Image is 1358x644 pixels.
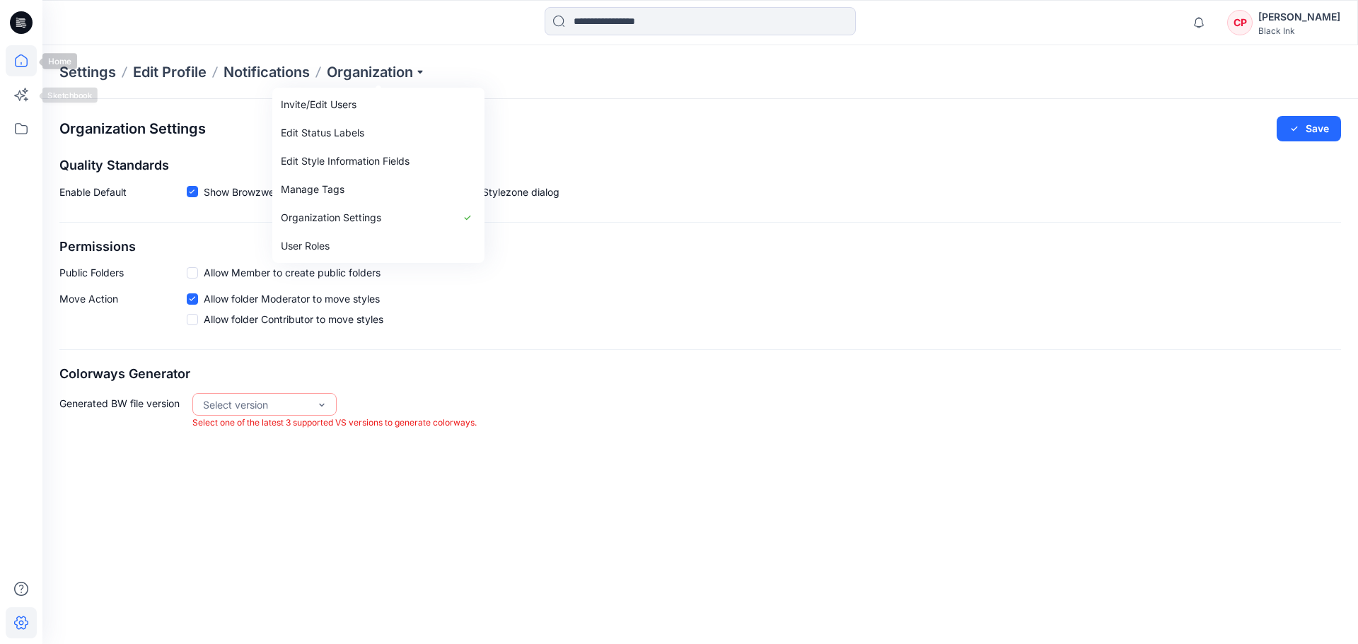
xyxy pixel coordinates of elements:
[133,62,207,82] a: Edit Profile
[59,265,187,280] p: Public Folders
[224,62,310,82] a: Notifications
[204,291,380,306] span: Allow folder Moderator to move styles
[204,185,559,199] span: Show Browzwear’s default quality standards in the Share to Stylezone dialog
[192,416,477,431] p: Select one of the latest 3 supported VS versions to generate colorways.
[275,119,482,147] a: Edit Status Labels
[204,265,381,280] span: Allow Member to create public folders
[59,121,206,137] h2: Organization Settings
[59,185,187,205] p: Enable Default
[275,204,482,232] a: Organization Settings
[1227,10,1253,35] div: CP
[1277,116,1341,141] button: Save
[275,232,482,260] a: User Roles
[59,367,1341,382] h2: Colorways Generator
[275,147,482,175] a: Edit Style Information Fields
[1258,25,1340,36] div: Black Ink
[204,312,383,327] span: Allow folder Contributor to move styles
[275,175,482,204] a: Manage Tags
[59,291,187,332] p: Move Action
[275,90,482,119] a: Invite/Edit Users
[59,158,1341,173] h2: Quality Standards
[59,62,116,82] p: Settings
[59,240,1341,254] h2: Permissions
[203,397,309,412] div: Select version
[1258,8,1340,25] div: [PERSON_NAME]
[59,393,187,431] p: Generated BW file version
